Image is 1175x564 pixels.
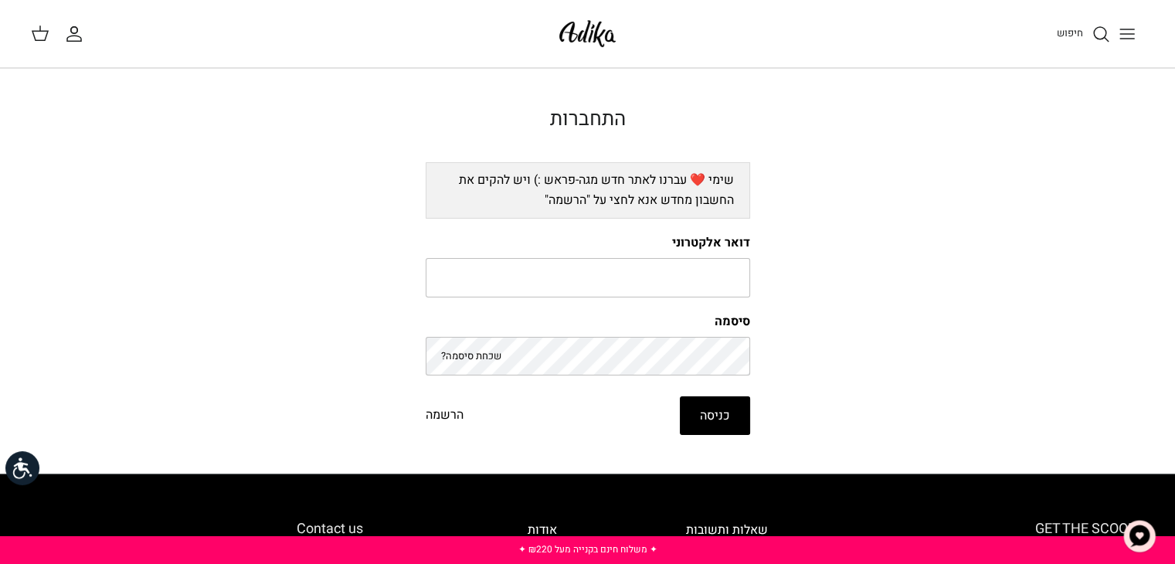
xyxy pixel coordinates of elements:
[441,348,501,363] a: שכחת סיסמה?
[1057,25,1083,40] span: חיפוש
[555,15,620,52] img: Adika IL
[1116,513,1163,559] button: צ'אט
[442,171,734,210] li: שימי ❤️ עברנו לאתר חדש מגה-פראש :) ויש להקים את החשבון מחדש אנא לחצי על "הרשמה"
[39,521,363,538] h6: Contact us
[528,521,557,539] a: אודות
[518,542,657,556] a: ✦ משלוח חינם בקנייה מעל ₪220 ✦
[897,521,1136,538] h6: GET THE SCOOP
[426,107,750,131] h2: התחברות
[1057,25,1110,43] a: חיפוש
[426,234,750,251] label: דואר אלקטרוני
[1110,17,1144,51] button: Toggle menu
[680,396,750,435] button: כניסה
[65,25,90,43] a: החשבון שלי
[426,406,464,426] a: הרשמה
[686,521,768,539] a: שאלות ותשובות
[426,313,750,330] label: סיסמה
